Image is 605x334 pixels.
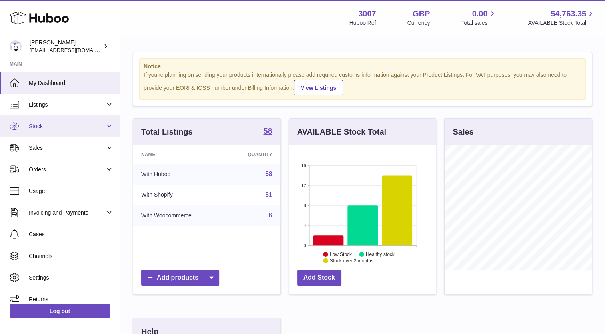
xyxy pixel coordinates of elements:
[366,252,395,257] text: Healthy stock
[30,47,118,53] span: [EMAIL_ADDRESS][DOMAIN_NAME]
[29,209,105,217] span: Invoicing and Payments
[29,123,105,130] span: Stock
[453,127,473,137] h3: Sales
[472,8,488,19] span: 0.00
[29,274,114,282] span: Settings
[461,19,497,27] span: Total sales
[144,71,581,95] div: If you're planning on sending your products internationally please add required customs informati...
[133,145,224,164] th: Name
[551,8,586,19] span: 54,763.35
[297,127,386,137] h3: AVAILABLE Stock Total
[30,39,102,54] div: [PERSON_NAME]
[303,223,306,228] text: 4
[29,79,114,87] span: My Dashboard
[303,243,306,248] text: 0
[330,252,352,257] text: Low Stock
[133,185,224,205] td: With Shopify
[349,19,376,27] div: Huboo Ref
[265,171,272,177] a: 58
[263,127,272,135] strong: 58
[303,203,306,208] text: 8
[29,101,105,109] span: Listings
[29,144,105,152] span: Sales
[301,163,306,168] text: 16
[269,212,272,219] a: 6
[144,63,581,70] strong: Notice
[265,191,272,198] a: 51
[461,8,497,27] a: 0.00 Total sales
[141,270,219,286] a: Add products
[294,80,343,95] a: View Listings
[358,8,376,19] strong: 3007
[407,19,430,27] div: Currency
[29,231,114,238] span: Cases
[133,205,224,226] td: With Woocommerce
[528,8,595,27] a: 54,763.35 AVAILABLE Stock Total
[141,127,193,137] h3: Total Listings
[330,258,373,264] text: Stock over 2 months
[29,187,114,195] span: Usage
[301,183,306,188] text: 12
[297,270,341,286] a: Add Stock
[133,164,224,185] td: With Huboo
[29,166,105,173] span: Orders
[29,296,114,303] span: Returns
[10,304,110,318] a: Log out
[413,8,430,19] strong: GBP
[29,252,114,260] span: Channels
[224,145,280,164] th: Quantity
[263,127,272,137] a: 58
[10,40,22,52] img: bevmay@maysama.com
[528,19,595,27] span: AVAILABLE Stock Total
